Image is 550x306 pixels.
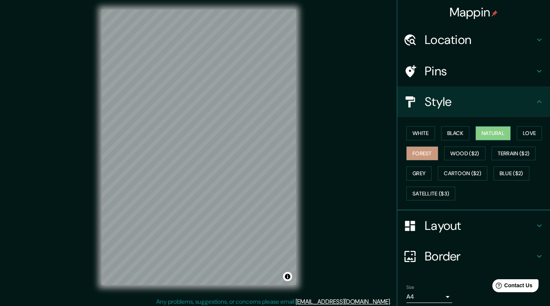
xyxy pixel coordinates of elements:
h4: Layout [425,218,535,233]
div: Location [397,24,550,55]
button: Satellite ($3) [406,187,455,201]
button: Natural [476,126,511,140]
h4: Pins [425,63,535,79]
div: Style [397,86,550,117]
button: Forest [406,146,438,161]
button: Blue ($2) [493,166,529,181]
button: White [406,126,435,140]
button: Grey [406,166,432,181]
button: Wood ($2) [444,146,485,161]
button: Love [517,126,542,140]
h4: Border [425,249,535,264]
div: Pins [397,56,550,86]
button: Toggle attribution [283,272,292,281]
a: [EMAIL_ADDRESS][DOMAIN_NAME] [296,298,390,306]
button: Terrain ($2) [492,146,536,161]
h4: Location [425,32,535,47]
div: Layout [397,210,550,241]
h4: Mappin [450,5,498,20]
button: Black [441,126,470,140]
div: Border [397,241,550,272]
label: Size [406,284,414,291]
button: Cartoon ($2) [438,166,487,181]
div: A4 [406,291,452,303]
h4: Style [425,94,535,109]
img: pin-icon.png [492,10,498,16]
iframe: Help widget launcher [482,276,542,298]
canvas: Map [102,10,296,285]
